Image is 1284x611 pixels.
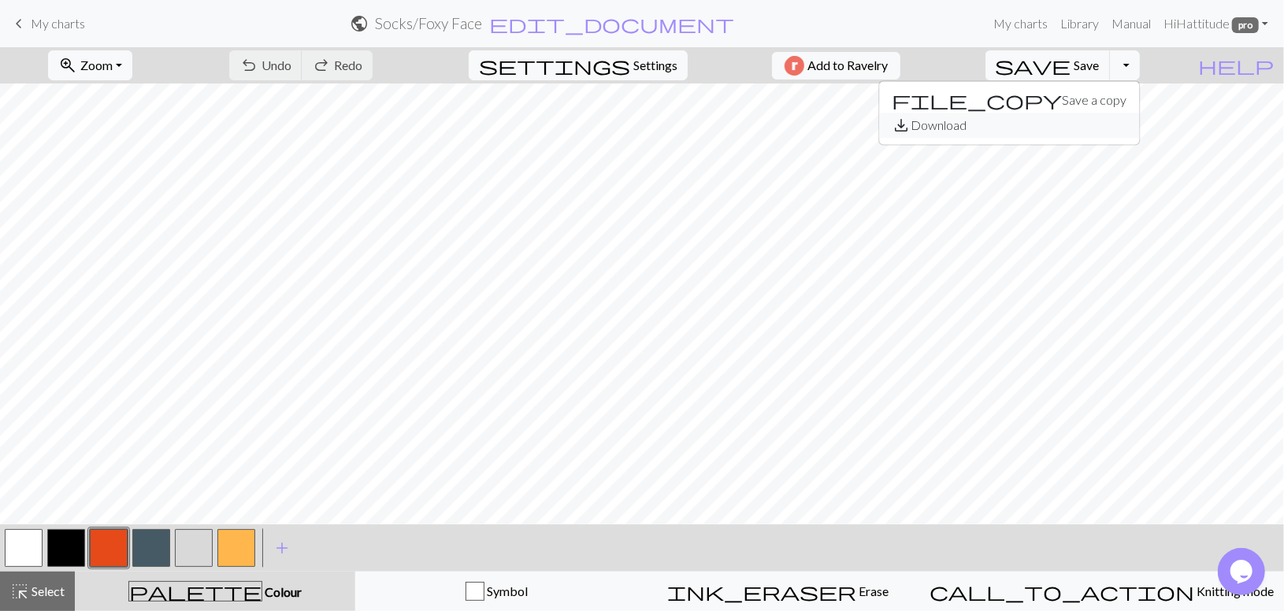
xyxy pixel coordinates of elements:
iframe: chat widget [1218,548,1268,595]
a: My charts [9,10,85,37]
span: Zoom [80,57,113,72]
span: Save [1074,57,1100,72]
button: Add to Ravelry [772,52,900,80]
span: Knitting mode [1194,583,1274,598]
span: zoom_in [58,54,77,76]
span: file_copy [892,89,1062,111]
button: Symbol [355,572,637,611]
button: Download [879,113,1139,138]
a: Library [1054,8,1105,39]
span: help [1198,54,1274,76]
span: edit_document [489,13,735,35]
button: Colour [75,572,355,611]
button: Knitting mode [919,572,1284,611]
span: public [350,13,369,35]
h2: Socks / Foxy Face [375,14,482,32]
span: Colour [262,584,302,599]
span: highlight_alt [10,580,29,602]
span: ink_eraser [668,580,857,602]
a: Manual [1105,8,1157,39]
button: Save a copy [879,87,1139,113]
i: Settings [479,56,630,75]
span: settings [479,54,630,76]
span: Select [29,583,65,598]
span: keyboard_arrow_left [9,13,28,35]
button: SettingsSettings [469,50,688,80]
button: Zoom [48,50,132,80]
button: Save [985,50,1111,80]
span: save_alt [892,114,911,136]
span: Symbol [484,583,528,598]
a: HiHattitude pro [1157,8,1275,39]
span: call_to_action [930,580,1194,602]
a: My charts [987,8,1054,39]
span: pro [1232,17,1259,33]
img: Ravelry [785,56,804,76]
span: My charts [31,16,85,31]
span: save [996,54,1071,76]
span: palette [129,580,262,602]
button: Erase [637,572,919,611]
span: Add to Ravelry [807,56,888,76]
span: Settings [633,56,677,75]
span: add [273,537,291,559]
span: Erase [857,583,889,598]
